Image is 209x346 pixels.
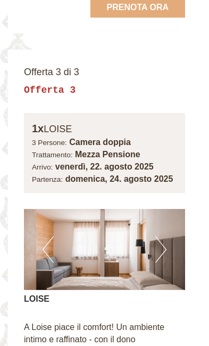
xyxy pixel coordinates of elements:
button: Previous [43,236,54,263]
div: Offerta 3 [24,84,76,98]
img: image [24,209,185,290]
small: Partenza: [32,175,63,183]
span: Offerta 3 di 3 [24,67,79,77]
small: Trattamento: [32,151,73,159]
b: Camera doppia [69,138,131,147]
b: domenica, 24. agosto 2025 [65,174,173,183]
b: venerdì, 22. agosto 2025 [55,162,154,171]
div: LOISE [24,290,185,305]
b: 1x [32,123,44,134]
div: LOISE [32,121,177,136]
button: Next [155,236,166,263]
small: Arrivo: [32,163,53,171]
b: Mezza Pensione [75,150,140,159]
small: 3 Persone: [32,139,67,147]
